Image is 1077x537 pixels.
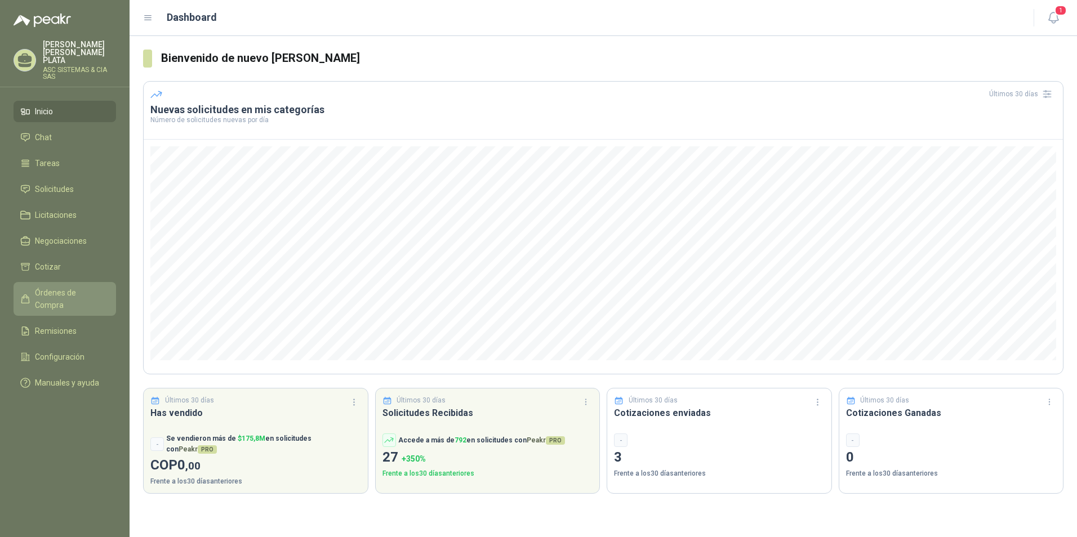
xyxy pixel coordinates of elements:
[14,256,116,278] a: Cotizar
[35,325,77,337] span: Remisiones
[198,445,217,454] span: PRO
[35,183,74,195] span: Solicitudes
[14,230,116,252] a: Negociaciones
[402,454,426,463] span: + 350 %
[43,41,116,64] p: [PERSON_NAME] [PERSON_NAME] PLATA
[150,476,361,487] p: Frente a los 30 días anteriores
[614,406,825,420] h3: Cotizaciones enviadas
[35,131,52,144] span: Chat
[179,445,217,453] span: Peakr
[14,372,116,393] a: Manuales y ayuda
[161,50,1063,67] h3: Bienvenido de nuevo [PERSON_NAME]
[35,235,87,247] span: Negociaciones
[846,406,1057,420] h3: Cotizaciones Ganadas
[150,406,361,420] h3: Has vendido
[14,320,116,342] a: Remisiones
[382,406,593,420] h3: Solicitudes Recibidas
[382,447,593,468] p: 27
[35,157,60,169] span: Tareas
[989,85,1056,103] div: Últimos 30 días
[1054,5,1067,16] span: 1
[150,103,1056,117] h3: Nuevas solicitudes en mis categorías
[14,153,116,174] a: Tareas
[165,395,214,406] p: Últimos 30 días
[860,395,909,406] p: Últimos 30 días
[35,209,77,221] span: Licitaciones
[614,468,825,479] p: Frente a los 30 días anteriores
[14,127,116,148] a: Chat
[35,351,84,363] span: Configuración
[238,435,265,442] span: $ 175,8M
[166,433,361,455] p: Se vendieron más de en solicitudes con
[177,457,201,473] span: 0
[546,436,565,445] span: PRO
[629,395,678,406] p: Últimos 30 días
[185,459,201,472] span: ,00
[1043,8,1063,28] button: 1
[35,261,61,273] span: Cotizar
[35,377,99,389] span: Manuales y ayuda
[614,447,825,468] p: 3
[846,447,1057,468] p: 0
[35,105,53,118] span: Inicio
[14,178,116,200] a: Solicitudes
[527,436,565,444] span: Peakr
[43,66,116,80] p: ASC SISTEMAS & CIA SAS
[846,433,860,447] div: -
[382,468,593,479] p: Frente a los 30 días anteriores
[150,117,1056,123] p: Número de solicitudes nuevas por día
[150,455,361,476] p: COP
[14,101,116,122] a: Inicio
[398,435,565,446] p: Accede a más de en solicitudes con
[167,10,217,25] h1: Dashboard
[846,468,1057,479] p: Frente a los 30 días anteriores
[455,436,466,444] span: 792
[35,287,105,311] span: Órdenes de Compra
[14,14,71,27] img: Logo peakr
[14,204,116,226] a: Licitaciones
[14,282,116,316] a: Órdenes de Compra
[150,437,164,451] div: -
[397,395,446,406] p: Últimos 30 días
[614,433,627,447] div: -
[14,346,116,368] a: Configuración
